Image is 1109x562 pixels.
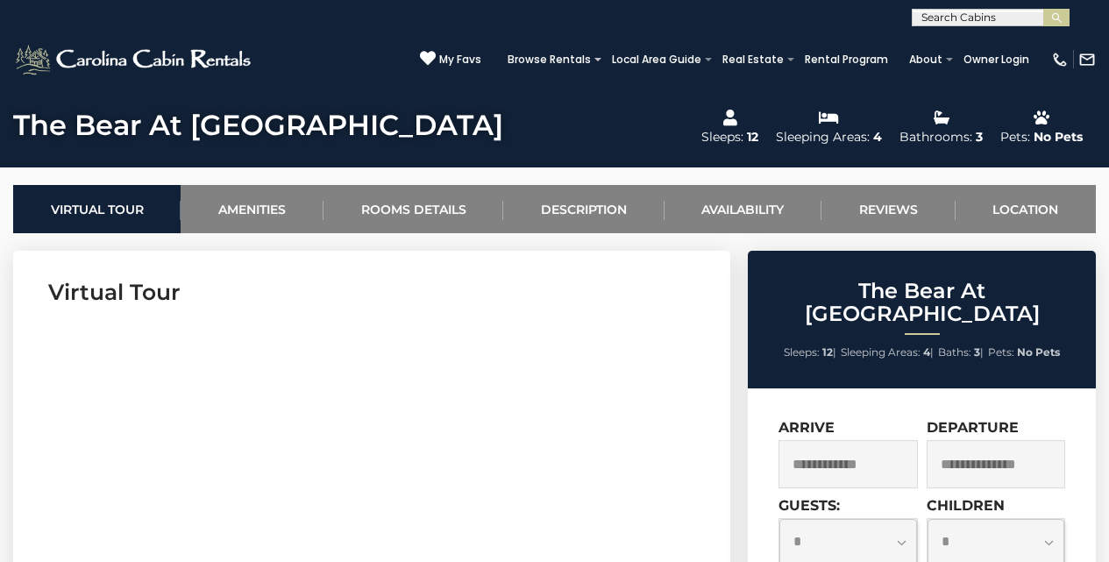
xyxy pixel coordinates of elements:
img: phone-regular-white.png [1051,51,1069,68]
h2: The Bear At [GEOGRAPHIC_DATA] [752,280,1091,326]
a: Rental Program [796,47,897,72]
label: Guests: [778,497,840,514]
label: Children [927,497,1005,514]
a: Location [956,185,1096,233]
label: Arrive [778,419,835,436]
li: | [841,341,934,364]
strong: 3 [974,345,980,359]
label: Departure [927,419,1019,436]
a: Amenities [181,185,323,233]
span: Sleeps: [784,345,820,359]
li: | [784,341,836,364]
a: Availability [665,185,821,233]
a: Reviews [821,185,955,233]
a: Browse Rentals [499,47,600,72]
a: Real Estate [714,47,793,72]
a: Local Area Guide [603,47,710,72]
strong: 4 [923,345,930,359]
strong: 12 [822,345,833,359]
span: Baths: [938,345,971,359]
img: White-1-2.png [13,42,256,77]
span: Pets: [988,345,1014,359]
h3: Virtual Tour [48,277,695,308]
a: Description [503,185,664,233]
a: Rooms Details [323,185,503,233]
strong: No Pets [1017,345,1060,359]
a: Owner Login [955,47,1038,72]
li: | [938,341,984,364]
a: My Favs [420,50,481,68]
a: Virtual Tour [13,185,181,233]
span: My Favs [439,52,481,68]
img: mail-regular-white.png [1078,51,1096,68]
span: Sleeping Areas: [841,345,921,359]
a: About [900,47,951,72]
